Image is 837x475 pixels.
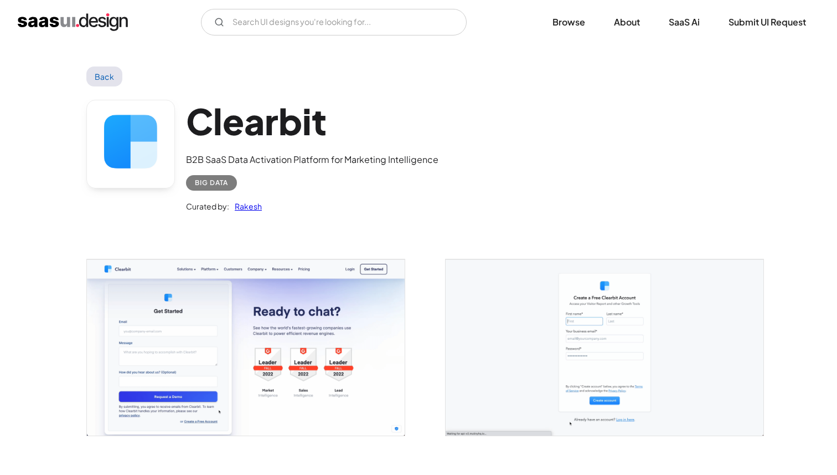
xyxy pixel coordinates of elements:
[655,10,713,34] a: SaaS Ai
[601,10,653,34] a: About
[539,10,598,34] a: Browse
[229,200,262,213] a: Rakesh
[446,259,763,435] a: open lightbox
[186,100,438,142] h1: Clearbit
[195,176,228,190] div: Big Data
[18,13,128,31] a: home
[186,153,438,166] div: B2B SaaS Data Activation Platform for Marketing Intelligence
[186,200,229,213] div: Curated by:
[86,67,122,86] a: Back
[201,9,467,35] input: Search UI designs you're looking for...
[87,259,405,435] img: 642417eeb999f313aae9725a_Clearbit%20Get%20Started.png
[87,259,405,435] a: open lightbox
[446,259,763,435] img: 642417ed75222ad03b56f6ee_Clearbit%20Create%20Free%20Account.png
[715,10,819,34] a: Submit UI Request
[201,9,467,35] form: Email Form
